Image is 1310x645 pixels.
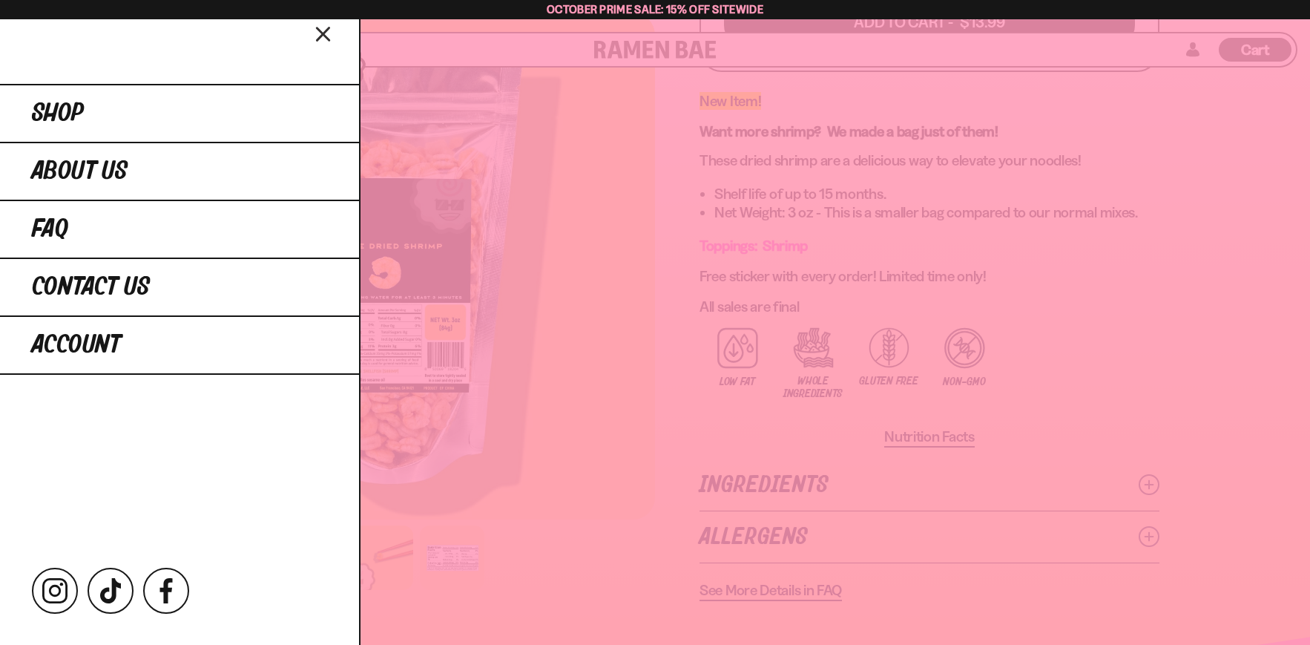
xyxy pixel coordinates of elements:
span: Shop [32,100,84,127]
span: About Us [32,158,128,185]
span: Contact Us [32,274,150,301]
button: Close menu [311,20,337,46]
span: FAQ [32,216,68,243]
span: October Prime Sale: 15% off Sitewide [547,2,763,16]
span: Account [32,332,121,358]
